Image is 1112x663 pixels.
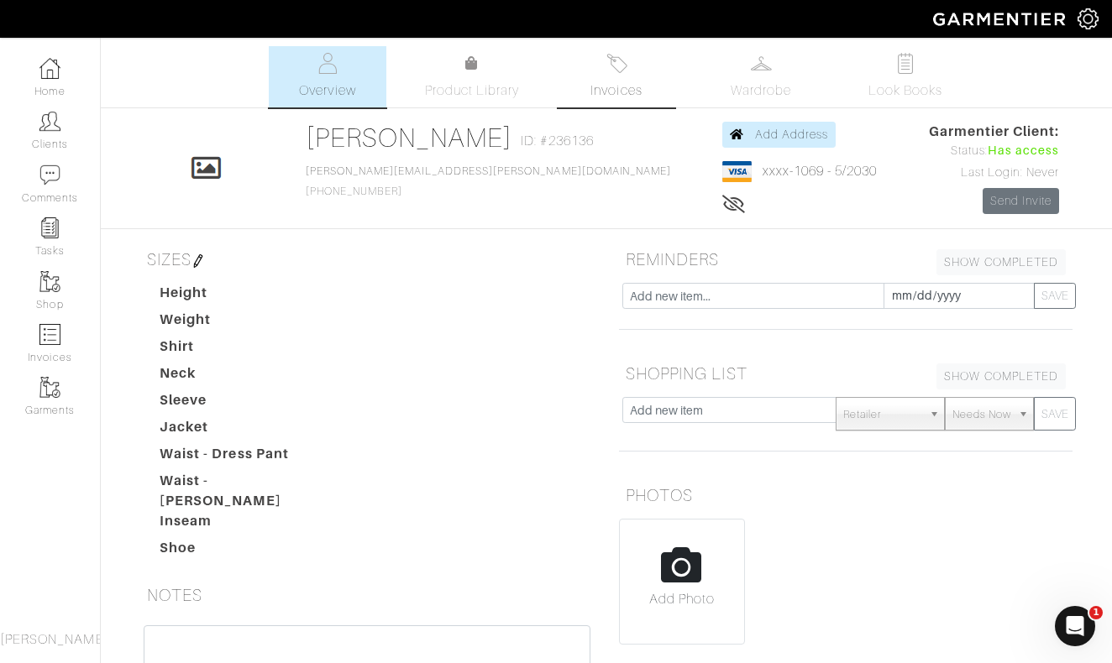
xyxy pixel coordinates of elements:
[317,53,338,74] img: basicinfo-40fd8af6dae0f16599ec9e87c0ef1c0a1fdea2edbe929e3d69a839185d80c458.svg
[147,283,338,310] dt: Height
[936,363,1066,389] a: SHOW COMPLETED
[929,164,1060,182] div: Last Login: Never
[299,81,355,101] span: Overview
[1055,606,1095,646] iframe: Intercom live chat
[929,142,1060,160] div: Status:
[929,122,1060,142] span: Garmentier Client:
[952,398,1011,431] span: Needs Now
[147,444,338,471] dt: Waist - Dress Pant
[39,217,60,238] img: reminder-icon-8004d30b9f0a5d33ae49ab947aed9ed385cf756f9e5892f1edd6e32f2345188e.png
[988,142,1060,160] span: Has access
[39,324,60,345] img: orders-icon-0abe47150d42831381b5fb84f609e132dff9fe21cb692f30cb5eec754e2cba89.png
[413,54,531,101] a: Product Library
[558,46,675,107] a: Invoices
[147,363,338,390] dt: Neck
[147,390,338,417] dt: Sleeve
[763,164,878,179] a: xxxx-1069 - 5/2030
[619,357,1073,390] h5: SHOPPING LIST
[868,81,943,101] span: Look Books
[590,81,642,101] span: Invoices
[39,271,60,292] img: garments-icon-b7da505a4dc4fd61783c78ac3ca0ef83fa9d6f193b1c9dc38574b1d14d53ca28.png
[269,46,386,107] a: Overview
[306,123,513,153] a: [PERSON_NAME]
[606,53,627,74] img: orders-27d20c2124de7fd6de4e0e44c1d41de31381a507db9b33961299e4e07d508b8c.svg
[755,128,829,141] span: Add Address
[147,310,338,337] dt: Weight
[39,58,60,79] img: dashboard-icon-dbcd8f5a0b271acd01030246c82b418ddd0df26cd7fceb0bd07c9910d44c42f6.png
[702,46,820,107] a: Wardrobe
[1034,283,1076,309] button: SAVE
[39,164,60,185] img: comment-icon-a0a6a9ef722e966f86d9cbdc48e553b5cf19dbc54f86b18d962a5391bc8f6eb6.png
[39,111,60,132] img: clients-icon-6bae9207a08558b7cb47a8932f037763ab4055f8c8b6bfacd5dc20c3e0201464.png
[1089,606,1103,619] span: 1
[147,337,338,363] dt: Shirt
[751,53,772,74] img: wardrobe-487a4870c1b7c33e795ec22d11cfc2ed9d08956e64fb3008fe2437562e282088.svg
[936,249,1066,275] a: SHOW COMPLETED
[619,478,1073,512] h5: PHOTOS
[622,397,837,423] input: Add new item
[925,4,1078,34] img: garmentier-logo-header-white-b43fb05a5012e4ada735d5af1a66efaba907eab6374d6393d1fbf88cb4ef424d.png
[1078,8,1099,29] img: gear-icon-white-bd11855cb880d31180b6d7d6211b90ccbf57a29d726f0c71d8c61bd08dd39cc2.png
[731,81,791,101] span: Wardrobe
[147,538,338,565] dt: Shoe
[895,53,916,74] img: todo-9ac3debb85659649dc8f770b8b6100bb5dab4b48dedcbae339e5042a72dfd3cc.svg
[622,283,884,309] input: Add new item...
[843,398,922,431] span: Retailer
[425,81,520,101] span: Product Library
[1034,397,1076,431] button: SAVE
[191,254,205,268] img: pen-cf24a1663064a2ec1b9c1bd2387e9de7a2fa800b781884d57f21acf72779bad2.png
[521,131,594,151] span: ID: #236136
[306,165,672,197] span: [PHONE_NUMBER]
[619,243,1073,276] h5: REMINDERS
[140,578,594,612] h5: NOTES
[147,417,338,444] dt: Jacket
[39,377,60,398] img: garments-icon-b7da505a4dc4fd61783c78ac3ca0ef83fa9d6f193b1c9dc38574b1d14d53ca28.png
[140,243,594,276] h5: SIZES
[847,46,964,107] a: Look Books
[306,165,672,177] a: [PERSON_NAME][EMAIL_ADDRESS][PERSON_NAME][DOMAIN_NAME]
[722,122,836,148] a: Add Address
[147,511,338,538] dt: Inseam
[983,188,1060,214] a: Send Invite
[722,161,752,182] img: visa-934b35602734be37eb7d5d7e5dbcd2044c359bf20a24dc3361ca3fa54326a8a7.png
[147,471,338,511] dt: Waist - [PERSON_NAME]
